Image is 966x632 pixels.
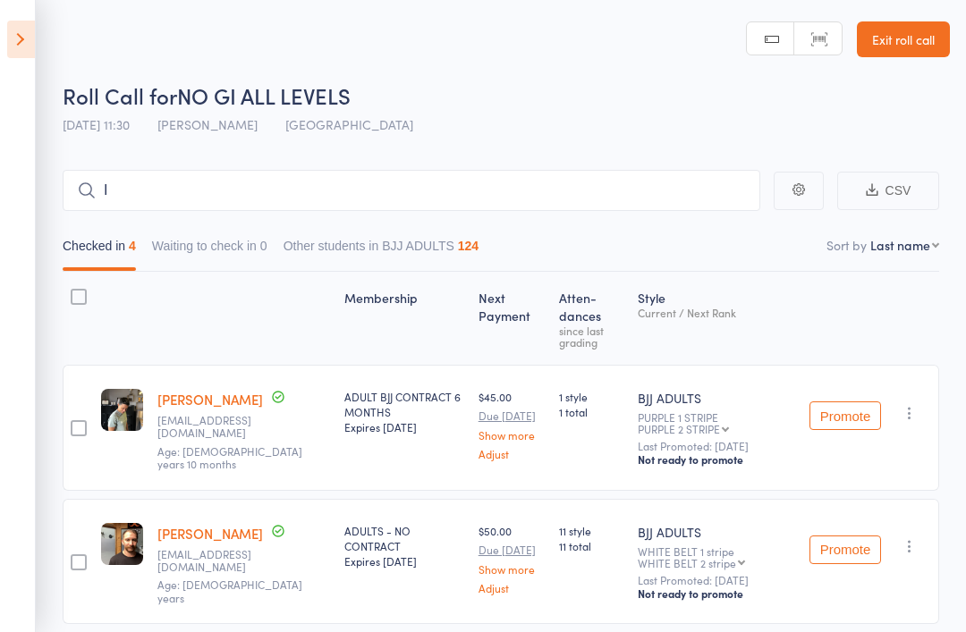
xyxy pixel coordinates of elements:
[157,115,258,133] span: [PERSON_NAME]
[157,524,263,543] a: [PERSON_NAME]
[157,390,263,409] a: [PERSON_NAME]
[337,280,470,357] div: Membership
[638,440,795,452] small: Last Promoted: [DATE]
[479,582,545,594] a: Adjust
[157,414,274,440] small: eltonarderne@hotmail.com
[157,577,302,604] span: Age: [DEMOGRAPHIC_DATA] years
[344,419,463,434] div: Expires [DATE]
[129,239,136,253] div: 4
[638,586,795,601] div: Not ready to promote
[285,115,413,133] span: [GEOGRAPHIC_DATA]
[479,409,545,422] small: Due [DATE]
[638,423,720,434] div: PURPLE 2 STRIPE
[479,389,545,459] div: $45.00
[559,324,623,348] div: since last grading
[63,230,136,271] button: Checked in4
[837,172,939,210] button: CSV
[479,563,545,575] a: Show more
[631,280,802,357] div: Style
[638,557,736,569] div: WHITE BELT 2 stripe
[870,236,930,254] div: Last name
[479,448,545,459] a: Adjust
[638,307,795,318] div: Current / Next Rank
[638,545,795,569] div: WHITE BELT 1 stripe
[826,236,867,254] label: Sort by
[63,170,760,211] input: Search by name
[284,230,479,271] button: Other students in BJJ ADULTS124
[559,538,623,553] span: 11 total
[260,239,267,253] div: 0
[458,239,479,253] div: 124
[157,443,302,471] span: Age: [DEMOGRAPHIC_DATA] years 10 months
[101,523,143,565] img: image1746092710.png
[63,115,130,133] span: [DATE] 11:30
[559,404,623,419] span: 1 total
[638,389,795,407] div: BJJ ADULTS
[152,230,267,271] button: Waiting to check in0
[177,80,351,110] span: NO GI ALL LEVELS
[479,523,545,594] div: $50.00
[157,548,274,574] small: deluca90000@hotmail.com
[344,389,463,434] div: ADULT BJJ CONTRACT 6 MONTHS
[471,280,552,357] div: Next Payment
[857,21,950,57] a: Exit roll call
[479,429,545,441] a: Show more
[638,523,795,541] div: BJJ ADULTS
[638,411,795,434] div: PURPLE 1 STRIPE
[101,389,143,431] img: image1714094878.png
[552,280,630,357] div: Atten­dances
[809,401,881,430] button: Promote
[559,523,623,538] span: 11 style
[559,389,623,404] span: 1 style
[63,80,177,110] span: Roll Call for
[638,452,795,467] div: Not ready to promote
[344,553,463,569] div: Expires [DATE]
[479,544,545,556] small: Due [DATE]
[809,535,881,564] button: Promote
[638,574,795,586] small: Last Promoted: [DATE]
[344,523,463,569] div: ADULTS - NO CONTRACT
